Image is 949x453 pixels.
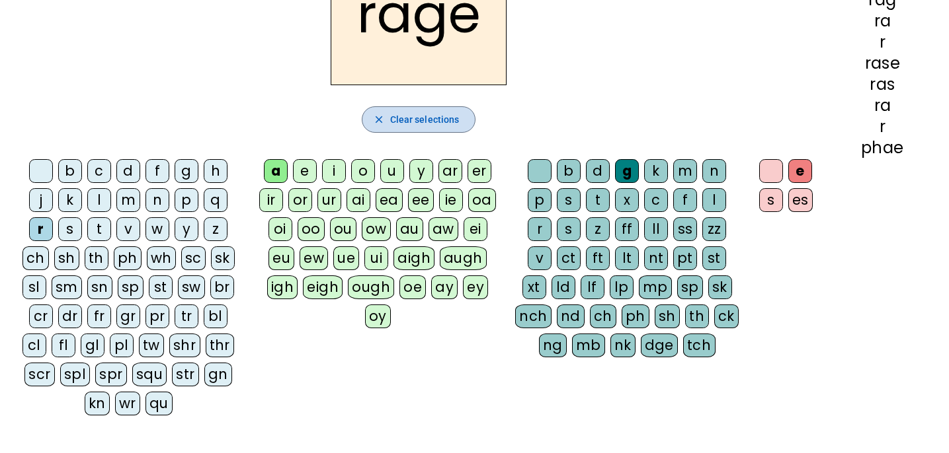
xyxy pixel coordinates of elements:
div: er [468,159,491,183]
div: f [145,159,169,183]
div: fr [87,304,111,328]
div: ph [622,304,649,328]
div: ay [431,275,458,299]
div: sm [52,275,82,299]
div: n [145,188,169,212]
div: gn [204,363,232,386]
div: s [58,217,82,241]
div: m [673,159,697,183]
div: cr [29,304,53,328]
div: q [204,188,227,212]
div: b [557,159,581,183]
div: wr [115,392,140,415]
div: ee [408,188,434,212]
div: squ [132,363,167,386]
div: oi [268,217,292,241]
div: k [58,188,82,212]
div: j [29,188,53,212]
div: f [673,188,697,212]
div: ar [438,159,462,183]
div: ir [259,188,283,212]
div: t [586,188,610,212]
div: lp [610,275,634,299]
div: l [702,188,726,212]
div: b [58,159,82,183]
div: ie [439,188,463,212]
div: ei [464,217,487,241]
div: c [87,159,111,183]
div: r [837,34,928,50]
div: a [264,159,288,183]
div: ai [347,188,370,212]
div: ck [714,304,739,328]
div: e [788,159,812,183]
div: dge [641,333,679,357]
div: ft [586,246,610,270]
div: gr [116,304,140,328]
div: nd [557,304,585,328]
div: d [116,159,140,183]
div: pt [673,246,697,270]
div: sp [118,275,144,299]
div: shr [169,333,200,357]
div: fl [52,333,75,357]
div: e [293,159,317,183]
div: oe [399,275,426,299]
div: nch [515,304,552,328]
div: nt [644,246,668,270]
div: cl [22,333,46,357]
div: ch [22,246,49,270]
div: h [204,159,227,183]
button: Clear selections [362,106,476,133]
div: ue [333,246,359,270]
div: sk [211,246,235,270]
div: sl [22,275,46,299]
div: qu [145,392,173,415]
div: ras [837,77,928,92]
div: phae [837,140,928,156]
div: z [204,217,227,241]
div: ss [673,217,697,241]
div: ur [317,188,341,212]
div: c [644,188,668,212]
div: ea [376,188,403,212]
div: y [409,159,433,183]
div: tr [175,304,198,328]
div: lt [615,246,639,270]
div: o [351,159,375,183]
div: m [116,188,140,212]
div: r [837,119,928,135]
div: th [85,246,108,270]
div: mp [639,275,672,299]
div: g [615,159,639,183]
div: tch [683,333,716,357]
div: eigh [303,275,343,299]
div: ra [837,13,928,29]
div: rase [837,55,928,71]
div: l [87,188,111,212]
div: str [172,363,199,386]
div: aw [429,217,458,241]
div: s [557,188,581,212]
div: ra [837,98,928,114]
div: r [528,217,552,241]
div: s [557,217,581,241]
div: oy [365,304,391,328]
div: v [528,246,552,270]
div: pl [110,333,134,357]
div: sc [181,246,206,270]
div: eu [268,246,294,270]
div: ph [114,246,142,270]
div: or [288,188,312,212]
div: sw [178,275,205,299]
div: kn [85,392,110,415]
div: es [788,188,813,212]
div: augh [440,246,487,270]
div: spl [60,363,91,386]
div: sn [87,275,112,299]
div: sk [708,275,732,299]
div: ou [330,217,356,241]
div: u [380,159,404,183]
div: ll [644,217,668,241]
div: nk [610,333,636,357]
